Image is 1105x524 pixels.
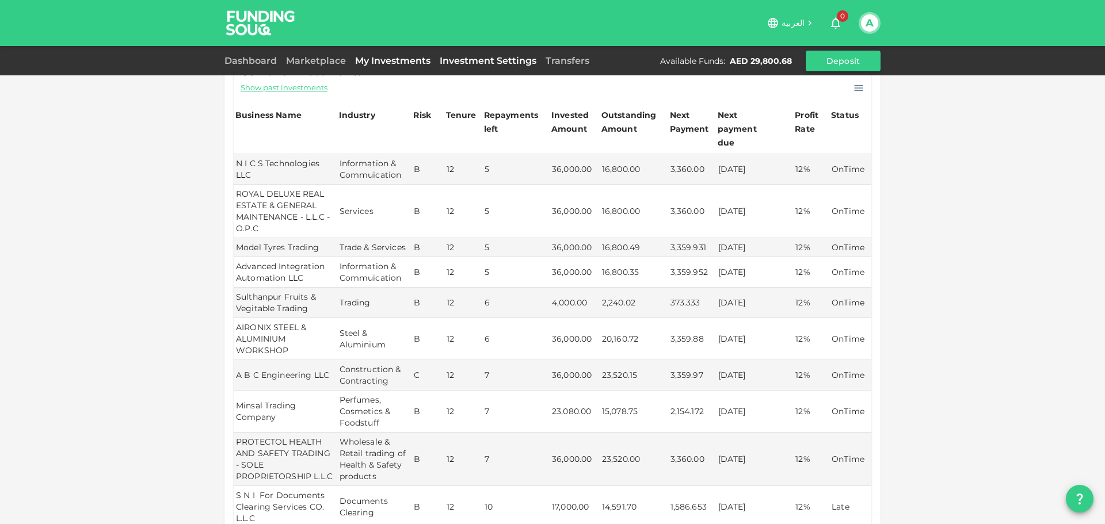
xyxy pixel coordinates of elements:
td: 36,000.00 [550,154,600,185]
td: 12% [793,185,829,238]
td: 12 [444,360,482,391]
td: 12% [793,257,829,288]
td: 36,000.00 [550,257,600,288]
td: AIRONIX STEEL & ALUMINIUM WORKSHOP [234,318,337,360]
div: Business Name [235,108,302,122]
td: Services [337,185,412,238]
div: Profit Rate [795,108,828,136]
button: Deposit [806,51,881,71]
td: [DATE] [716,257,794,288]
td: 23,520.00 [600,433,668,486]
td: 23,520.15 [600,360,668,391]
div: Status [831,108,860,122]
td: Model Tyres Trading [234,238,337,257]
td: 3,359.952 [668,257,716,288]
td: Information & Commuication [337,154,412,185]
td: 12% [793,360,829,391]
td: B [411,391,444,433]
td: [DATE] [716,318,794,360]
td: OnTime [829,238,871,257]
span: 0 [837,10,848,22]
td: 36,000.00 [550,185,600,238]
td: [DATE] [716,360,794,391]
td: Minsal Trading Company [234,391,337,433]
td: 16,800.00 [600,185,668,238]
td: [DATE] [716,391,794,433]
td: 20,160.72 [600,318,668,360]
td: 12 [444,238,482,257]
div: Next Payment [670,108,714,136]
td: 5 [482,154,550,185]
button: A [861,14,878,32]
a: Investment Settings [435,55,541,66]
div: Invested Amount [551,108,598,136]
td: 12 [444,288,482,318]
td: A B C Engineering LLC [234,360,337,391]
td: 12% [793,318,829,360]
div: Industry [339,108,375,122]
td: B [411,238,444,257]
td: OnTime [829,257,871,288]
td: 7 [482,433,550,486]
td: 16,800.49 [600,238,668,257]
td: [DATE] [716,433,794,486]
td: 7 [482,360,550,391]
td: OnTime [829,318,871,360]
td: 12 [444,257,482,288]
td: 36,000.00 [550,433,600,486]
td: 15,078.75 [600,391,668,433]
td: ROYAL DELUXE REAL ESTATE & GENERAL MAINTENANCE - L.L.C - O.P.C [234,185,337,238]
td: B [411,154,444,185]
td: 23,080.00 [550,391,600,433]
td: 36,000.00 [550,238,600,257]
td: 5 [482,185,550,238]
td: B [411,433,444,486]
td: Information & Commuication [337,257,412,288]
td: 3,360.00 [668,185,716,238]
div: Repayments left [484,108,542,136]
div: Risk [413,108,436,122]
td: 2,240.02 [600,288,668,318]
td: 12 [444,433,482,486]
td: [DATE] [716,238,794,257]
td: 3,359.931 [668,238,716,257]
button: question [1066,485,1093,512]
a: Marketplace [281,55,350,66]
a: Dashboard [224,55,281,66]
td: 4,000.00 [550,288,600,318]
td: 6 [482,318,550,360]
div: Tenure [446,108,477,122]
td: 12% [793,288,829,318]
span: العربية [782,18,805,28]
td: PROTECTOL HEALTH AND SAFETY TRADING - SOLE PROPRIETORSHIP L.L.C [234,433,337,486]
td: 5 [482,238,550,257]
td: 3,360.00 [668,154,716,185]
div: Next payment due [718,108,775,150]
span: Show past investments [241,82,327,93]
td: OnTime [829,185,871,238]
td: C [411,360,444,391]
td: 12% [793,433,829,486]
td: 5 [482,257,550,288]
td: Steel & Aluminium [337,318,412,360]
td: Construction & Contracting [337,360,412,391]
td: 36,000.00 [550,318,600,360]
td: OnTime [829,391,871,433]
td: 3,359.97 [668,360,716,391]
td: 6 [482,288,550,318]
td: Trading [337,288,412,318]
td: [DATE] [716,185,794,238]
div: Outstanding Amount [601,108,659,136]
td: 373.333 [668,288,716,318]
td: Perfumes, Cosmetics & Foodstuff [337,391,412,433]
td: 12% [793,238,829,257]
td: B [411,185,444,238]
td: OnTime [829,154,871,185]
button: 0 [824,12,847,35]
td: 12 [444,318,482,360]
